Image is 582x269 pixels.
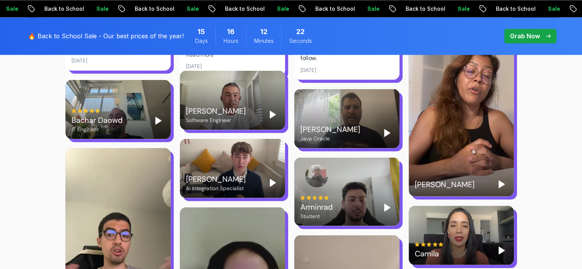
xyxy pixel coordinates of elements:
[275,5,327,13] p: Back to School
[72,125,123,133] div: IT Engineer
[72,114,123,125] div: Bachar Daowd
[510,31,540,41] p: Grab Now
[186,62,202,70] div: [DATE]
[300,201,333,212] div: Arminrad
[417,5,442,13] p: Sale
[267,176,279,189] button: Play
[146,5,171,13] p: Sale
[289,37,312,45] span: Seconds
[195,37,208,45] span: Days
[496,178,508,190] button: Play
[186,50,214,59] button: Read more
[415,248,444,259] div: Camila
[223,37,238,45] span: Hours
[381,201,393,214] button: Play
[152,114,165,127] button: Play
[300,66,316,73] div: [DATE]
[300,124,360,134] div: [PERSON_NAME]
[72,57,87,64] div: [DATE]
[56,5,80,13] p: Sale
[327,5,351,13] p: Sale
[186,116,246,124] div: Software Engineer
[267,108,279,121] button: Play
[455,5,507,13] p: Back to School
[186,51,214,58] span: Read more
[186,173,246,184] div: [PERSON_NAME]
[415,179,474,189] div: [PERSON_NAME]
[300,212,333,220] div: Student
[236,5,261,13] p: Sale
[186,105,246,116] div: [PERSON_NAME]
[260,26,267,37] span: 12 Minutes
[4,5,56,13] p: Back to School
[300,134,360,142] div: Java Oracle
[184,5,236,13] p: Back to School
[381,127,393,139] button: Play
[227,26,235,37] span: 16 Hours
[507,5,532,13] p: Sale
[186,184,246,192] div: AI Integration Specialist
[365,5,417,13] p: Back to School
[197,26,205,37] span: 15 Days
[254,37,274,45] span: Minutes
[94,5,146,13] p: Back to School
[496,244,508,256] button: Play
[296,26,305,37] span: 22 Seconds
[28,31,184,41] p: 🔥 Back to School Sale - Our best prices of the year!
